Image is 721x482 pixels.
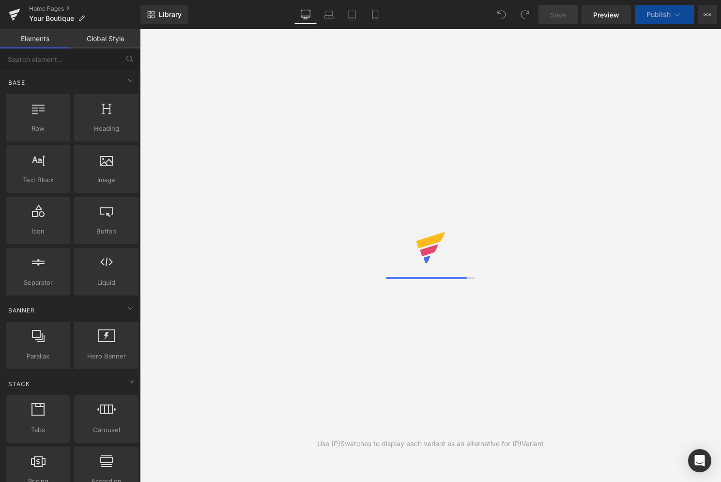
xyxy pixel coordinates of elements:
span: Text Block [9,175,67,185]
span: Banner [7,306,36,315]
span: Separator [9,278,67,288]
span: Save [550,10,566,20]
button: More [698,5,717,24]
div: Use (P)Swatches to display each variant as an alternative for (P)Variant [317,438,544,449]
span: Heading [77,124,136,134]
span: Parallax [9,351,67,361]
span: Your Boutique [29,15,74,22]
span: Base [7,78,26,87]
span: Carousel [77,425,136,435]
a: Tablet [340,5,364,24]
a: Mobile [364,5,387,24]
span: Publish [646,11,671,18]
span: Stack [7,379,31,389]
span: Icon [9,226,67,236]
button: Undo [492,5,511,24]
span: Preview [593,10,619,20]
button: Publish [635,5,694,24]
span: Library [159,10,182,19]
a: Laptop [317,5,340,24]
button: Redo [515,5,535,24]
span: Tabs [9,425,67,435]
a: Global Style [70,29,140,48]
span: Hero Banner [77,351,136,361]
a: Home Pages [29,5,140,13]
a: New Library [140,5,188,24]
span: Row [9,124,67,134]
span: Button [77,226,136,236]
div: Open Intercom Messenger [688,449,711,472]
span: Image [77,175,136,185]
span: Liquid [77,278,136,288]
a: Desktop [294,5,317,24]
a: Preview [582,5,631,24]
